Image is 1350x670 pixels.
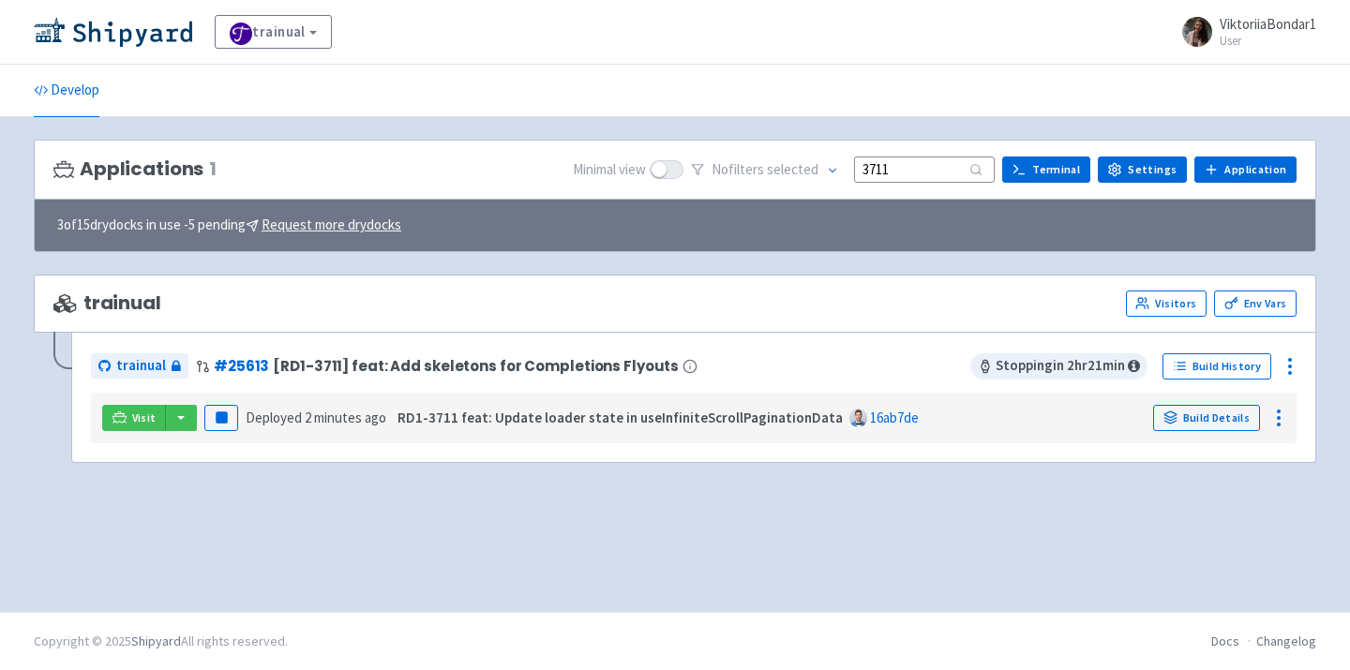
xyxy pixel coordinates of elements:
a: Changelog [1256,633,1316,649]
a: Build Details [1153,405,1260,431]
button: Pause [204,405,238,431]
img: Shipyard logo [34,17,192,47]
u: Request more drydocks [262,216,401,233]
span: No filter s [712,159,818,181]
a: Terminal [1002,156,1090,183]
strong: RD1-3711 feat: Update loader state in useInfiniteScrollPaginationData [397,409,843,426]
span: 3 of 15 drydocks in use - 5 pending [57,215,401,236]
span: 1 [209,158,217,180]
span: Deployed [246,409,386,426]
small: User [1220,35,1316,47]
a: Develop [34,65,99,117]
time: 2 minutes ago [305,409,386,426]
a: Application [1194,156,1297,183]
span: Stopping in 2 hr 21 min [970,353,1147,380]
span: Minimal view [573,159,646,181]
span: trainual [116,355,166,377]
a: Docs [1211,633,1239,649]
a: Shipyard [131,633,181,649]
span: selected [767,160,818,178]
span: Visit [132,410,157,425]
span: [RD1-3711] feat: Add skeletons for Completions Flyouts [273,358,679,374]
a: Build History [1162,353,1271,380]
a: #25613 [214,356,269,376]
div: Copyright © 2025 All rights reserved. [34,632,288,651]
span: trainual [53,292,161,314]
a: trainual [215,15,332,49]
span: ViktoriiaBondar1 [1220,15,1316,33]
a: Env Vars [1214,290,1297,317]
a: trainual [91,353,188,379]
a: Visit [102,405,166,431]
h3: Applications [53,158,217,180]
input: Search... [854,156,995,182]
a: 16ab7de [870,409,919,426]
a: ViktoriiaBondar1 User [1171,17,1316,47]
a: Settings [1098,156,1187,183]
a: Visitors [1126,290,1207,317]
